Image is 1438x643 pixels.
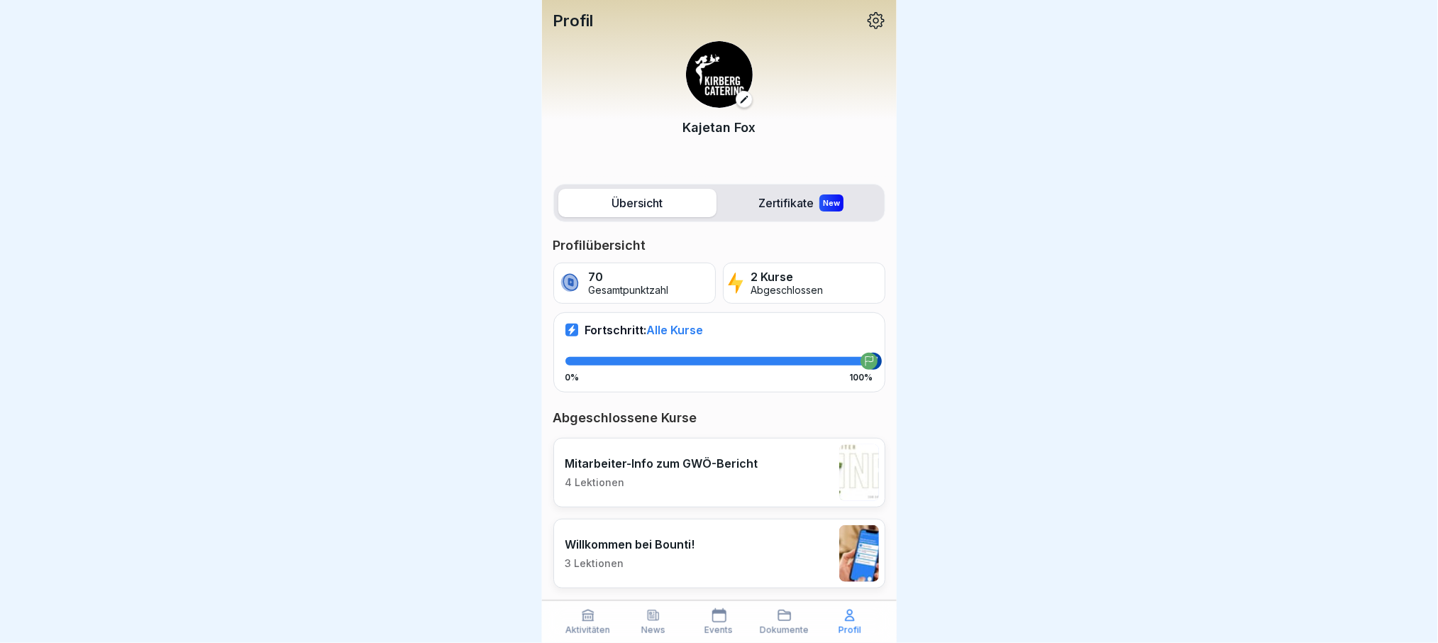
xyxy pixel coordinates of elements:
p: Aktivitäten [565,625,610,635]
div: New [819,194,844,211]
p: Profil [553,11,594,30]
img: coin.svg [558,271,582,295]
p: Abgeschlossene Kurse [553,410,885,427]
p: 2 Kurse [751,270,823,284]
p: 100% [850,373,873,383]
p: Fortschritt: [585,323,704,337]
p: Willkommen bei Bounti! [565,537,695,551]
img: lightning.svg [728,271,744,295]
img: ewxb9rjzulw9ace2na8lwzf2.png [686,41,753,108]
p: 3 Lektionen [565,557,695,570]
p: 70 [588,270,668,284]
p: Mitarbeiter-Info zum GWÖ-Bericht [565,456,758,471]
p: Profil [839,625,861,635]
p: Gesamtpunktzahl [588,285,668,297]
label: Übersicht [558,189,717,217]
p: 0% [565,373,580,383]
p: Profilübersicht [553,237,885,254]
img: xh3bnih80d1pxcetv9zsuevg.png [839,525,879,582]
label: Zertifikate [722,189,880,217]
p: News [641,625,665,635]
p: Kajetan Fox [682,118,756,137]
img: cbgah4ktzd3wiqnyiue5lell.png [839,444,879,501]
span: Alle Kurse [647,323,704,337]
p: Abgeschlossen [751,285,823,297]
p: 4 Lektionen [565,476,758,489]
p: Events [705,625,734,635]
a: Mitarbeiter-Info zum GWÖ-Bericht4 Lektionen [553,438,885,507]
p: Dokumente [760,625,809,635]
a: Willkommen bei Bounti!3 Lektionen [553,519,885,588]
